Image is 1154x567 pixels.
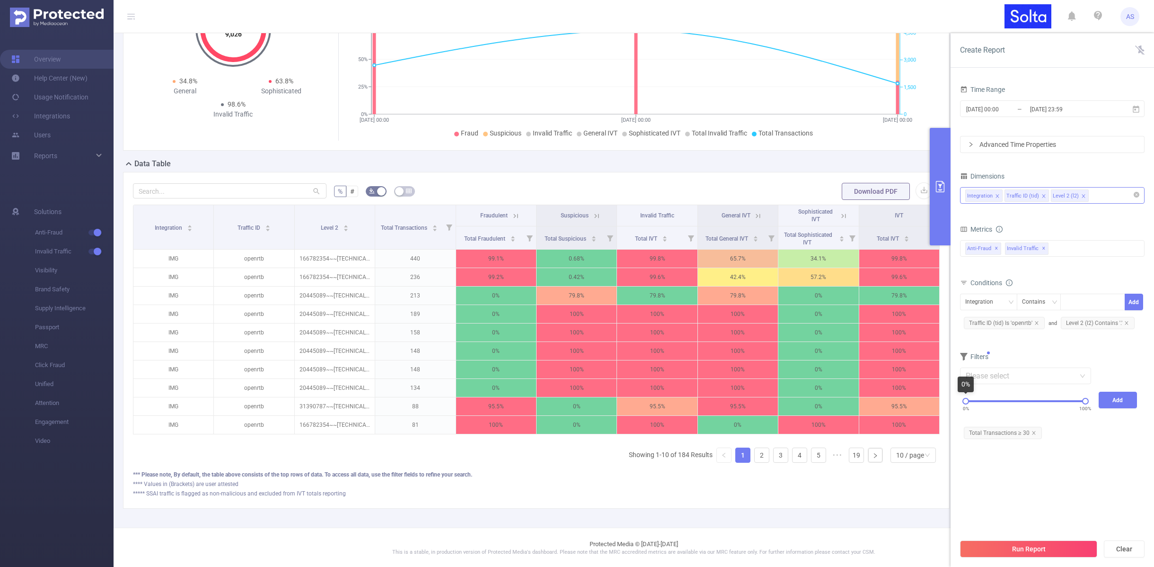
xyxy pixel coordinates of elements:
[133,397,213,415] p: IMG
[839,234,845,240] div: Sort
[238,225,262,231] span: Traffic ID
[343,227,348,230] i: icon: caret-down
[1125,294,1143,310] button: Add
[321,225,340,231] span: Level 2
[904,30,916,36] tspan: 4,500
[1052,299,1057,306] i: icon: down
[773,448,788,463] li: 3
[1126,7,1134,26] span: AS
[859,416,939,434] p: 100%
[1134,192,1139,198] i: icon: close-circle
[432,224,438,229] div: Sort
[350,188,354,195] span: #
[964,427,1042,439] span: Total Transactions ≥ 30
[187,227,192,230] i: icon: caret-down
[537,416,617,434] p: 0%
[34,152,57,160] span: Reports
[343,224,348,226] i: icon: caret-up
[895,212,903,219] span: IVT
[137,86,233,96] div: General
[375,287,455,305] p: 213
[617,360,697,378] p: 100%
[877,235,900,242] span: Total IVT
[859,305,939,323] p: 100%
[765,226,778,249] i: Filter menu
[295,287,375,305] p: 20445089~~[TECHNICAL_ID]
[456,268,536,286] p: 99.2%
[375,250,455,268] p: 440
[629,448,713,463] li: Showing 1-10 of 184 Results
[778,416,858,434] p: 100%
[617,268,697,286] p: 99.6%
[358,56,368,63] tspan: 50%
[662,238,667,241] i: icon: caret-down
[926,226,939,249] i: Filter menu
[965,189,1003,202] li: Integration
[432,224,438,226] i: icon: caret-up
[995,194,1000,199] i: icon: close
[904,57,916,63] tspan: 3,000
[214,397,294,415] p: openrtb
[904,234,909,237] i: icon: caret-up
[214,379,294,397] p: openrtb
[995,243,998,254] span: ✕
[617,379,697,397] p: 100%
[11,69,88,88] a: Help Center (New)
[960,136,1144,153] div: icon: rightAdvanced Time Properties
[464,235,507,242] span: Total Fraudulent
[698,342,778,360] p: 100%
[698,287,778,305] p: 79.8%
[617,342,697,360] p: 100%
[361,111,368,117] tspan: 0%
[35,394,114,413] span: Attention
[883,117,912,123] tspan: [DATE] 00:00
[338,188,343,195] span: %
[537,268,617,286] p: 0.42%
[849,448,863,462] a: 19
[753,234,758,237] i: icon: caret-up
[965,294,1000,310] div: Integration
[456,342,536,360] p: 0%
[617,397,697,415] p: 95.5%
[133,342,213,360] p: IMG
[537,324,617,342] p: 100%
[133,360,213,378] p: IMG
[510,234,516,240] div: Sort
[1099,392,1137,408] button: Add
[896,448,924,462] div: 10 / page
[849,448,864,463] li: 19
[381,225,429,231] span: Total Transactions
[375,324,455,342] p: 158
[963,405,969,412] span: 0%
[716,448,731,463] li: Previous Page
[925,452,930,459] i: icon: down
[1104,540,1145,558] button: Clear
[11,107,70,126] a: Integrations
[358,84,368,90] tspan: 25%
[295,360,375,378] p: 20445089~~[TECHNICAL_ID]
[511,238,516,241] i: icon: caret-down
[214,287,294,305] p: openrtb
[705,235,749,242] span: Total General IVT
[375,268,455,286] p: 236
[859,397,939,415] p: 95.5%
[375,379,455,397] p: 134
[583,129,617,137] span: General IVT
[133,416,213,434] p: IMG
[1048,320,1138,326] span: and
[662,234,667,237] i: icon: caret-up
[456,379,536,397] p: 0%
[35,242,114,261] span: Invalid Traffic
[1034,321,1039,325] i: icon: close
[754,448,769,463] li: 2
[635,235,659,242] span: Total IVT
[778,379,858,397] p: 0%
[1079,405,1091,412] span: 100%
[904,84,916,90] tspan: 1,500
[432,227,438,230] i: icon: caret-down
[295,342,375,360] p: 20445089~~[TECHNICAL_ID]
[1042,243,1046,254] span: ✕
[996,226,1003,233] i: icon: info-circle
[369,188,375,194] i: icon: bg-colors
[456,324,536,342] p: 0%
